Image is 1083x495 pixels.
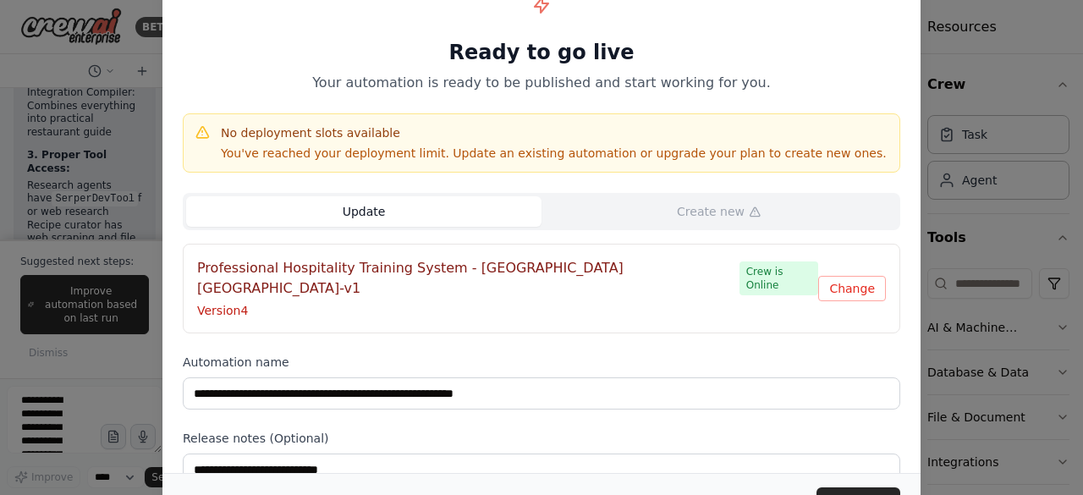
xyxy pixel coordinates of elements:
label: Automation name [183,354,900,371]
h4: Professional Hospitality Training System - [GEOGRAPHIC_DATA] [GEOGRAPHIC_DATA]-v1 [197,258,733,299]
p: You've reached your deployment limit. Update an existing automation or upgrade your plan to creat... [221,145,887,162]
span: Crew is Online [739,261,819,295]
h4: No deployment slots available [221,124,887,141]
button: Create new [541,196,897,227]
button: Update [186,196,541,227]
label: Release notes (Optional) [183,430,900,447]
h1: Ready to go live [183,39,900,66]
button: Change [818,276,886,301]
p: Your automation is ready to be published and start working for you. [183,73,900,93]
p: Version 4 [197,302,818,319]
